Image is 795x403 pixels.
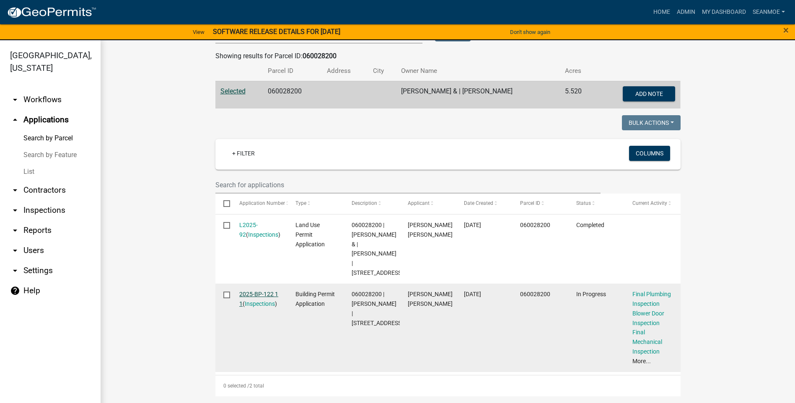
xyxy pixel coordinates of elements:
[10,115,20,125] i: arrow_drop_up
[464,222,481,228] span: 07/02/2025
[623,86,675,101] button: Add Note
[303,52,337,60] strong: 060028200
[512,194,568,214] datatable-header-cell: Parcel ID
[213,28,340,36] strong: SOFTWARE RELEASE DETAILS FOR [DATE]
[632,291,671,307] a: Final Plumbing Inspection
[10,95,20,105] i: arrow_drop_down
[520,291,550,297] span: 060028200
[295,222,325,248] span: Land Use Permit Application
[629,146,670,161] button: Columns
[245,300,275,307] a: Inspections
[10,185,20,195] i: arrow_drop_down
[568,194,624,214] datatable-header-cell: Status
[632,358,651,364] a: More...
[507,25,554,39] button: Don't show again
[352,222,403,276] span: 060028200 | ALEX M PATTON & | MADALYN JUAREZ | 2014 PINE RD NW
[239,289,280,309] div: ( )
[632,329,662,355] a: Final Mechanical Inspection
[560,81,596,108] td: 5.520
[248,231,278,238] a: Inspections
[344,194,400,214] datatable-header-cell: Description
[396,81,560,108] td: [PERSON_NAME] & | [PERSON_NAME]
[295,291,335,307] span: Building Permit Application
[576,222,604,228] span: Completed
[239,222,258,238] a: L2025-92
[223,383,249,389] span: 0 selected /
[263,61,322,81] th: Parcel ID
[368,61,396,81] th: City
[215,194,231,214] datatable-header-cell: Select
[464,291,481,297] span: 05/31/2025
[10,205,20,215] i: arrow_drop_down
[749,4,788,20] a: SeanMoe
[520,200,540,206] span: Parcel ID
[352,291,403,326] span: 060028200 | ALEX M PATTON | 2014 Pine RD NW
[650,4,673,20] a: Home
[239,200,285,206] span: Application Number
[239,291,278,307] a: 2025-BP-122 1 1
[632,200,667,206] span: Current Activity
[635,90,663,97] span: Add Note
[622,115,681,130] button: Bulk Actions
[632,310,664,326] a: Blower Door Inspection
[215,51,681,61] div: Showing results for Parcel ID:
[10,225,20,235] i: arrow_drop_down
[322,61,368,81] th: Address
[215,176,601,194] input: Search for applications
[231,194,287,214] datatable-header-cell: Application Number
[408,222,453,238] span: Alex Michael Patton
[239,220,280,240] div: ( )
[464,200,493,206] span: Date Created
[456,194,512,214] datatable-header-cell: Date Created
[400,194,456,214] datatable-header-cell: Applicant
[673,4,699,20] a: Admin
[576,200,591,206] span: Status
[408,200,430,206] span: Applicant
[225,146,262,161] a: + Filter
[10,266,20,276] i: arrow_drop_down
[287,194,344,214] datatable-header-cell: Type
[783,24,789,36] span: ×
[624,194,681,214] datatable-header-cell: Current Activity
[783,25,789,35] button: Close
[699,4,749,20] a: My Dashboard
[10,245,20,256] i: arrow_drop_down
[408,291,453,307] span: Alex Michael Patton
[295,200,306,206] span: Type
[576,291,606,297] span: In Progress
[560,61,596,81] th: Acres
[396,61,560,81] th: Owner Name
[520,222,550,228] span: 060028200
[352,200,377,206] span: Description
[220,87,246,95] a: Selected
[189,25,208,39] a: View
[263,81,322,108] td: 060028200
[10,286,20,296] i: help
[215,375,681,396] div: 2 total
